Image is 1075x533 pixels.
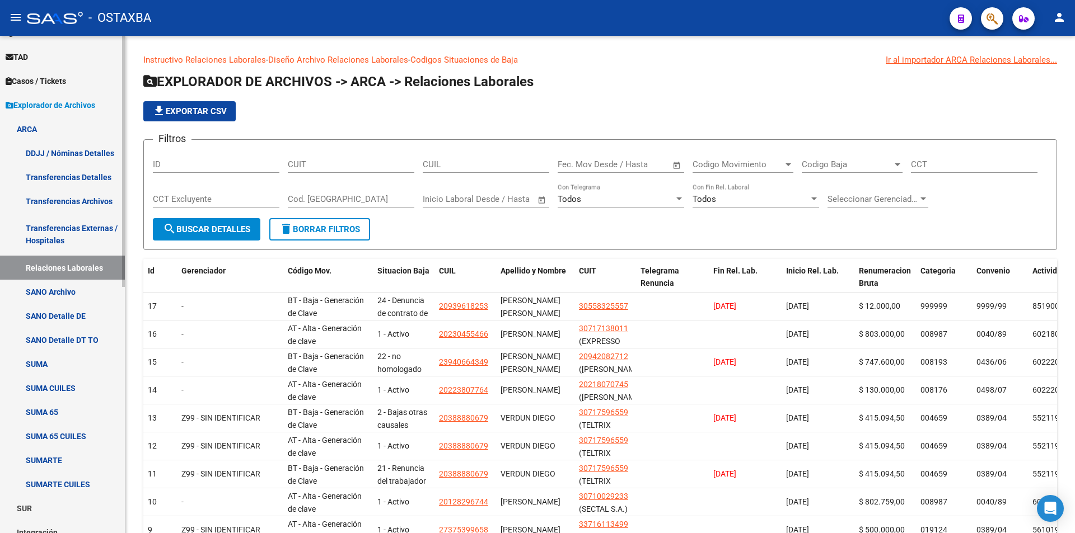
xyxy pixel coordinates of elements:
[786,357,809,366] span: [DATE]
[288,352,364,374] span: BT - Baja - Generación de Clave
[579,520,628,529] span: 33716113499
[269,218,370,240] button: Borrar Filtros
[377,296,428,356] span: 24 - Denuncia de contrato de trabajo por el trabajador/ Art.242 LCT
[579,421,611,442] span: (TELTRIX S.R.L.)
[181,469,260,478] span: Z99 - SIN IDENTIFICAR
[1032,357,1059,366] span: 602220
[434,259,496,308] datatable-header-cell: CUIL
[268,55,408,65] a: Diseño Archivo Relaciones Laborales
[9,11,22,24] mat-icon: menu
[558,159,603,169] input: Fecha inicio
[6,99,95,111] span: Explorador de Archivos
[1037,495,1064,522] div: Open Intercom Messenger
[976,301,1007,310] span: 9999/99
[283,259,373,308] datatable-header-cell: Código Mov.
[536,194,549,206] button: Open calendar
[439,385,488,394] span: 20223807764
[579,352,628,361] span: 20942082712
[859,329,905,338] span: $ 803.000,00
[693,159,783,169] span: Codigo Movimiento
[153,218,260,240] button: Buscar Detalles
[148,469,157,478] span: 11
[786,469,809,478] span: [DATE]
[976,329,1007,338] span: 0040/89
[976,441,1007,450] span: 0389/04
[579,408,628,417] span: 30717596559
[181,413,260,422] span: Z99 - SIN IDENTIFICAR
[920,301,947,310] span: 999999
[439,413,488,422] span: 20388880679
[501,329,560,338] span: ALARCON LUIS ALBERTO
[859,469,905,478] span: $ 415.094,50
[143,101,236,121] button: Exportar CSV
[181,441,260,450] span: Z99 - SIN IDENTIFICAR
[423,194,468,204] input: Fecha inicio
[288,324,362,346] span: AT - Alta - Generación de clave
[613,159,667,169] input: Fecha fin
[148,497,157,506] span: 10
[786,266,839,275] span: Inicio Rel. Lab.
[288,380,362,402] span: AT - Alta - Generación de clave
[501,385,560,394] span: QUIROGA CARLOS DARIO
[152,104,166,117] mat-icon: file_download
[671,159,684,172] button: Open calendar
[976,469,1007,478] span: 0389/04
[713,357,736,366] span: [DATE]
[181,357,184,366] span: -
[377,266,429,275] span: Situacion Baja
[143,74,534,89] span: EXPLORADOR DE ARCHIVOS -> ARCA -> Relaciones Laborales
[976,357,1007,366] span: 0436/06
[579,266,596,275] span: CUIT
[713,266,758,275] span: Fin Rel. Lab.
[148,301,157,310] span: 17
[786,441,809,450] span: [DATE]
[1032,469,1059,478] span: 552119
[636,259,709,308] datatable-header-cell: Telegrama Renuncia
[859,266,911,288] span: Renumeracion Bruta
[579,337,620,371] span: (EXPRESSO VIENTOS FRIOS)
[693,194,716,204] span: Todos
[886,54,1057,66] div: Ir al importador ARCA Relaciones Laborales...
[143,259,177,308] datatable-header-cell: Id
[148,357,157,366] span: 15
[279,224,360,234] span: Borrar Filtros
[279,222,293,235] mat-icon: delete
[1032,413,1059,422] span: 552119
[148,329,157,338] span: 16
[802,159,892,169] span: Codigo Baja
[181,329,184,338] span: -
[1032,385,1059,394] span: 602220
[1032,497,1059,506] span: 602190
[976,413,1007,422] span: 0389/04
[786,301,809,310] span: [DATE]
[288,296,364,318] span: BT - Baja - Generación de Clave
[579,301,628,310] span: 30558325557
[574,259,636,308] datatable-header-cell: CUIT
[579,477,611,498] span: (TELTRIX S.R.L.)
[859,301,900,310] span: $ 12.000,00
[859,357,905,366] span: $ 747.600,00
[377,352,422,374] span: 22 - no homologado
[579,380,628,389] span: 20218070745
[501,352,560,374] span: CAMACHO GUTIERREZ JOSE LEOPOLD
[501,266,566,275] span: Apellido y Nombre
[377,441,409,450] span: 1 - Activo
[288,266,331,275] span: Código Mov.
[1032,301,1059,310] span: 851900
[558,194,581,204] span: Todos
[920,329,947,338] span: 008987
[377,408,427,430] span: 2 - Bajas otras causales
[288,408,364,430] span: BT - Baja - Generación de Clave
[6,75,66,87] span: Casos / Tickets
[859,497,905,506] span: $ 802.759,00
[859,441,905,450] span: $ 415.094,50
[1032,329,1059,338] span: 602180
[713,469,736,478] span: [DATE]
[152,106,227,116] span: Exportar CSV
[920,357,947,366] span: 008193
[859,413,905,422] span: $ 415.094,50
[1032,266,1066,275] span: Actividad
[709,259,782,308] datatable-header-cell: Fin Rel. Lab.
[143,54,1057,66] p: - -
[181,301,184,310] span: -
